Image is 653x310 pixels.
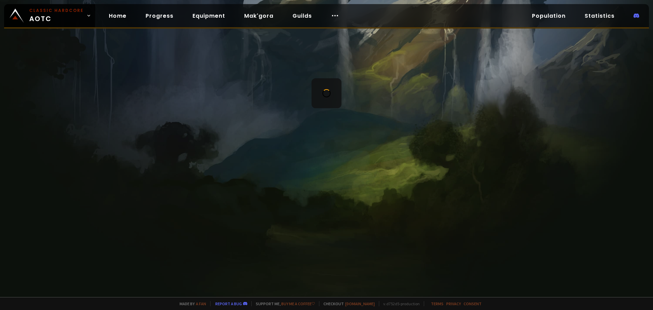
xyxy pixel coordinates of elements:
a: Report a bug [215,301,242,306]
a: Terms [431,301,443,306]
span: AOTC [29,7,84,24]
a: Equipment [187,9,231,23]
a: Mak'gora [239,9,279,23]
a: Progress [140,9,179,23]
a: Statistics [579,9,620,23]
span: Checkout [319,301,375,306]
a: Guilds [287,9,317,23]
span: v. d752d5 - production [379,301,420,306]
a: [DOMAIN_NAME] [345,301,375,306]
span: Support me, [251,301,315,306]
a: Home [103,9,132,23]
a: Consent [464,301,482,306]
small: Classic Hardcore [29,7,84,14]
a: Privacy [446,301,461,306]
a: a fan [196,301,206,306]
a: Population [526,9,571,23]
span: Made by [175,301,206,306]
a: Buy me a coffee [281,301,315,306]
a: Classic HardcoreAOTC [4,4,95,27]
